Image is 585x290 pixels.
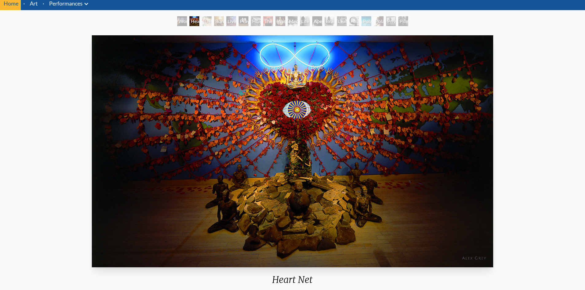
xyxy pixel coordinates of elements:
div: The Beast [263,16,273,26]
div: Burnt Offering [214,16,224,26]
div: Human Race [251,16,261,26]
div: Heart Net [189,16,199,26]
div: Prayer Wheel [239,16,248,26]
div: Brain Sack [325,16,334,26]
div: Private Subway [398,16,408,26]
div: Wasteland [275,16,285,26]
div: [DEMOGRAPHIC_DATA] [202,16,212,26]
div: Meditations on Mortality [288,16,298,26]
div: Life Energy [300,16,310,26]
div: Heart Net [89,274,496,290]
div: Apex [312,16,322,26]
img: Heart-Net-(1)-May-15-30-1999-Alex-Grey-&-Allyson-Grey-watermarked.jpg [92,35,493,267]
div: Polar Unity [349,16,359,26]
div: Polar Wandering [361,16,371,26]
div: Polarity Works [374,16,384,26]
div: Living Cross [226,16,236,26]
div: World Spirit [177,16,187,26]
div: Leaflets [337,16,347,26]
div: Private Billboard [386,16,396,26]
